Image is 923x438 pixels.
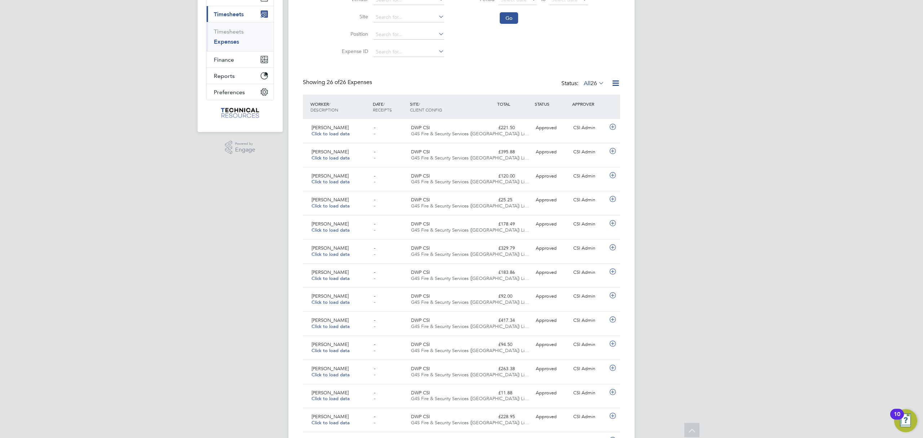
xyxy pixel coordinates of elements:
div: £120.00 [495,170,533,182]
span: DWP CSI [411,317,430,323]
div: Status: [561,79,606,89]
span: G4S Fire & Security Services ([GEOGRAPHIC_DATA]) Li… [411,347,529,354]
span: - [374,372,375,378]
div: £92.00 [495,290,533,302]
div: CSI Admin [570,339,608,351]
label: Position [336,31,368,37]
span: / [419,101,420,107]
span: DWP CSI [411,197,430,203]
div: £417.34 [495,315,533,327]
span: [PERSON_NAME] [312,269,349,275]
span: DESCRIPTION [310,107,338,113]
span: [PERSON_NAME] [312,341,349,347]
span: DWP CSI [411,149,430,155]
span: Approved [536,197,557,203]
span: Approved [536,413,557,420]
span: DWP CSI [411,221,430,227]
span: DWP CSI [411,341,430,347]
span: Click to load data [312,347,350,354]
span: G4S Fire & Security Services ([GEOGRAPHIC_DATA]) Li… [411,131,529,137]
span: / [383,101,385,107]
span: G4S Fire & Security Services ([GEOGRAPHIC_DATA]) Li… [411,372,529,378]
div: £178.49 [495,218,533,230]
span: [PERSON_NAME] [312,197,349,203]
label: Site [336,13,368,20]
div: £94.50 [495,339,533,351]
span: Click to load data [312,395,350,402]
span: - [374,203,375,209]
span: G4S Fire & Security Services ([GEOGRAPHIC_DATA]) Li… [411,227,529,233]
div: £329.79 [495,242,533,254]
span: Approved [536,245,557,251]
span: - [374,420,375,426]
div: APPROVER [570,97,608,110]
span: G4S Fire & Security Services ([GEOGRAPHIC_DATA]) Li… [411,203,529,209]
div: TOTAL [495,97,533,110]
div: CSI Admin [570,242,608,254]
span: G4S Fire & Security Services ([GEOGRAPHIC_DATA]) Li… [411,395,529,402]
span: [PERSON_NAME] [312,245,349,251]
span: Reports [214,73,235,79]
span: Approved [536,149,557,155]
span: - [374,269,375,275]
span: - [374,197,375,203]
span: - [374,245,375,251]
span: [PERSON_NAME] [312,317,349,323]
button: Finance [207,52,274,67]
span: - [374,390,375,396]
input: Search for... [373,47,444,57]
span: [PERSON_NAME] [312,413,349,420]
div: STATUS [533,97,570,110]
button: Open Resource Center, 10 new notifications [894,409,917,432]
div: CSI Admin [570,146,608,158]
span: - [374,221,375,227]
span: - [374,149,375,155]
span: - [374,317,375,323]
span: DWP CSI [411,245,430,251]
span: Timesheets [214,11,244,18]
span: Click to load data [312,299,350,305]
span: CLIENT CONFIG [410,107,442,113]
span: Approved [536,341,557,347]
span: - [374,341,375,347]
button: Timesheets [207,6,274,22]
div: WORKER [309,97,371,116]
span: - [374,155,375,161]
div: DATE [371,97,408,116]
div: CSI Admin [570,170,608,182]
span: - [374,293,375,299]
div: CSI Admin [570,290,608,302]
span: Approved [536,390,557,396]
span: [PERSON_NAME] [312,173,349,179]
div: £221.50 [495,122,533,134]
div: £25.25 [495,194,533,206]
span: - [374,227,375,233]
span: [PERSON_NAME] [312,293,349,299]
input: Search for... [373,30,444,40]
span: - [374,251,375,257]
div: CSI Admin [570,267,608,279]
span: DWP CSI [411,365,430,372]
span: - [374,299,375,305]
span: [PERSON_NAME] [312,221,349,227]
span: Approved [536,365,557,372]
img: technicalresources-logo-retina.png [220,108,261,119]
span: Click to load data [312,251,350,257]
div: CSI Admin [570,411,608,423]
div: £395.88 [495,146,533,158]
a: Timesheets [214,28,244,35]
span: Click to load data [312,275,350,281]
span: DWP CSI [411,269,430,275]
span: 26 [591,80,597,87]
div: £11.88 [495,387,533,399]
span: - [374,347,375,354]
span: Click to load data [312,179,350,185]
span: - [374,124,375,131]
span: G4S Fire & Security Services ([GEOGRAPHIC_DATA]) Li… [411,251,529,257]
div: SITE [408,97,495,116]
span: Preferences [214,89,245,96]
button: Go [500,12,518,24]
span: Click to load data [312,227,350,233]
span: G4S Fire & Security Services ([GEOGRAPHIC_DATA]) Li… [411,323,529,329]
button: Preferences [207,84,274,100]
